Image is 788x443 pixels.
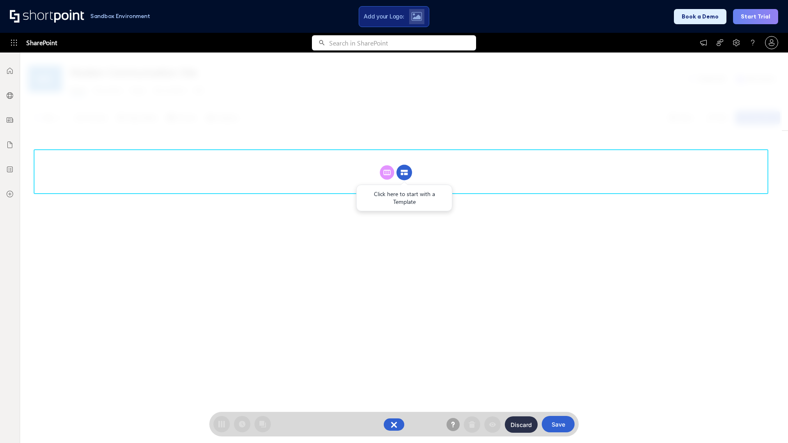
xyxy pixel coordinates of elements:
[411,12,422,21] img: Upload logo
[640,348,788,443] iframe: Chat Widget
[542,416,575,432] button: Save
[90,14,150,18] h1: Sandbox Environment
[329,35,476,50] input: Search in SharePoint
[364,13,404,20] span: Add your Logo:
[674,9,726,24] button: Book a Demo
[733,9,778,24] button: Start Trial
[26,33,57,53] span: SharePoint
[505,416,538,433] button: Discard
